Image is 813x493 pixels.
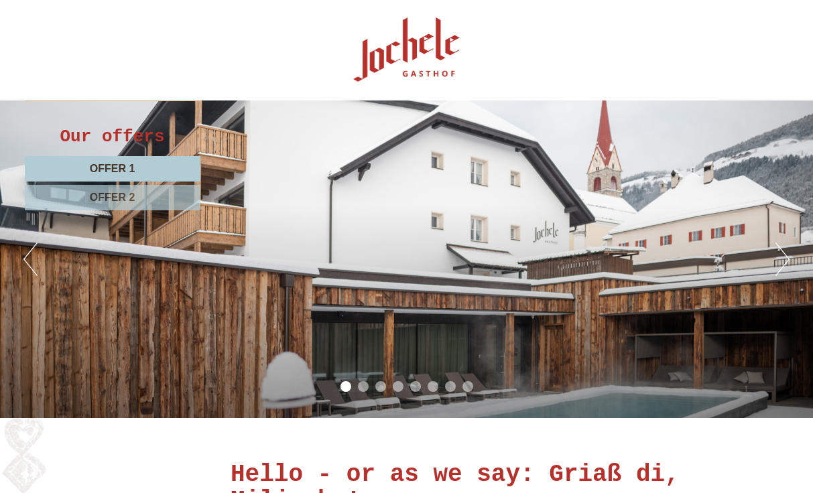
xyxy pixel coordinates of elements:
[775,242,790,276] button: Next
[90,192,135,203] span: Offer 2
[25,125,200,149] div: Our offers
[23,242,38,276] button: Previous
[90,163,135,174] span: Offer 1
